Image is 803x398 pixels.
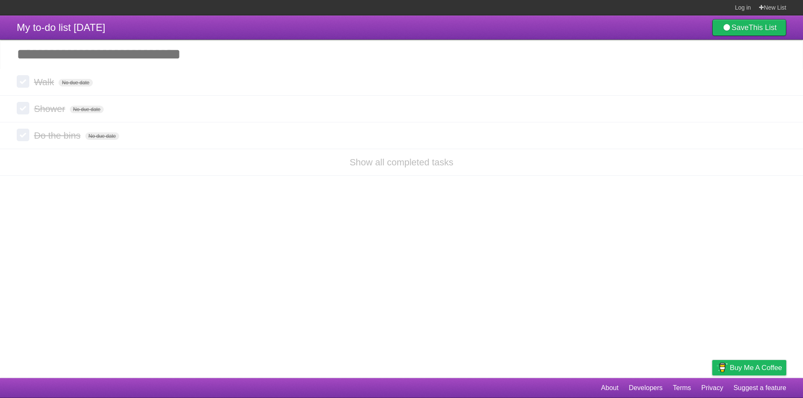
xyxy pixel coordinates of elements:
span: No due date [59,79,92,86]
img: Buy me a coffee [716,360,728,375]
a: SaveThis List [712,19,786,36]
a: Developers [629,380,662,396]
span: Shower [34,104,67,114]
a: Suggest a feature [734,380,786,396]
span: No due date [70,106,104,113]
span: Walk [34,77,56,87]
a: Terms [673,380,691,396]
a: Show all completed tasks [350,157,453,167]
span: No due date [85,132,119,140]
span: Do the bins [34,130,82,141]
label: Done [17,102,29,114]
span: Buy me a coffee [730,360,782,375]
label: Done [17,129,29,141]
b: This List [749,23,777,32]
a: About [601,380,619,396]
label: Done [17,75,29,88]
a: Buy me a coffee [712,360,786,375]
a: Privacy [701,380,723,396]
span: My to-do list [DATE] [17,22,105,33]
